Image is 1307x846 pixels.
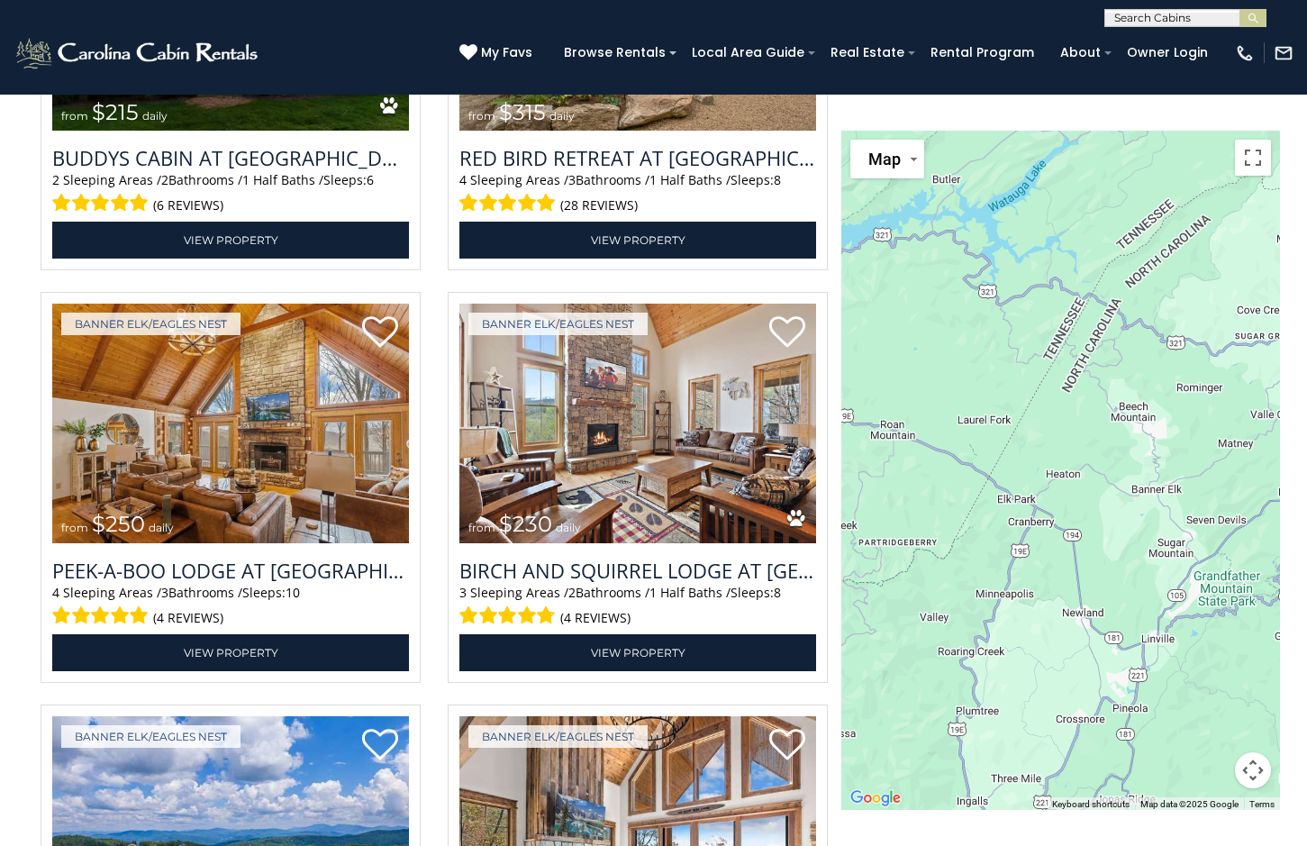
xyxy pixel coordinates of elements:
[921,39,1043,67] a: Rental Program
[459,557,816,584] h3: Birch and Squirrel Lodge at Eagles Nest
[468,313,648,335] a: Banner Elk/Eagles Nest
[459,634,816,671] a: View Property
[499,511,552,537] span: $230
[459,171,467,188] span: 4
[568,171,576,188] span: 3
[362,727,398,765] a: Add to favorites
[1140,798,1239,808] span: Map data ©2025 Google
[769,727,805,765] a: Add to favorites
[52,557,409,584] a: Peek-a-Boo Lodge at [GEOGRAPHIC_DATA]
[556,521,581,534] span: daily
[468,725,648,748] a: Banner Elk/Eagles Nest
[1051,39,1110,67] a: About
[52,584,59,601] span: 4
[846,787,905,810] img: Google
[821,39,913,67] a: Real Estate
[769,314,805,352] a: Add to favorites
[92,99,139,125] span: $215
[499,99,546,125] span: $315
[52,171,59,188] span: 2
[61,725,241,748] a: Banner Elk/Eagles Nest
[286,584,300,601] span: 10
[362,314,398,352] a: Add to favorites
[1274,43,1293,63] img: mail-regular-white.png
[649,584,731,601] span: 1 Half Baths /
[61,521,88,534] span: from
[468,109,495,123] span: from
[459,557,816,584] a: Birch and Squirrel Lodge at [GEOGRAPHIC_DATA]
[846,787,905,810] a: Open this area in Google Maps (opens a new window)
[52,304,409,542] a: Peek-a-Boo Lodge at Eagles Nest from $250 daily
[459,144,816,171] h3: Red Bird Retreat at Eagles Nest
[1249,798,1275,808] a: Terms (opens in new tab)
[92,511,145,537] span: $250
[683,39,813,67] a: Local Area Guide
[149,521,174,534] span: daily
[52,144,409,171] h3: Buddys Cabin at Eagles Nest
[61,313,241,335] a: Banner Elk/Eagles Nest
[52,144,409,171] a: Buddys Cabin at [GEOGRAPHIC_DATA]
[1052,797,1130,810] button: Keyboard shortcuts
[459,304,816,542] a: Birch and Squirrel Lodge at Eagles Nest from $230 daily
[560,606,631,630] span: (4 reviews)
[242,171,323,188] span: 1 Half Baths /
[52,222,409,259] a: View Property
[52,171,409,217] div: Sleeping Areas / Bathrooms / Sleeps:
[153,194,223,217] span: (6 reviews)
[560,194,638,217] span: (28 reviews)
[549,109,575,123] span: daily
[1235,752,1271,788] button: Map camera controls
[459,144,816,171] a: Red Bird Retreat at [GEOGRAPHIC_DATA]
[52,584,409,630] div: Sleeping Areas / Bathrooms / Sleeps:
[52,304,409,542] img: Peek-a-Boo Lodge at Eagles Nest
[774,584,781,601] span: 8
[1235,43,1255,63] img: phone-regular-white.png
[850,140,924,178] button: Change map style
[1235,140,1271,176] button: Toggle fullscreen view
[459,304,816,542] img: Birch and Squirrel Lodge at Eagles Nest
[459,43,537,63] a: My Favs
[161,584,168,601] span: 3
[61,109,88,123] span: from
[459,584,467,601] span: 3
[555,39,675,67] a: Browse Rentals
[649,171,731,188] span: 1 Half Baths /
[568,584,576,601] span: 2
[481,43,532,62] span: My Favs
[52,557,409,584] h3: Peek-a-Boo Lodge at Eagles Nest
[459,222,816,259] a: View Property
[1118,39,1217,67] a: Owner Login
[14,35,263,71] img: White-1-2.png
[142,109,168,123] span: daily
[52,634,409,671] a: View Property
[868,150,901,168] span: Map
[153,606,223,630] span: (4 reviews)
[459,584,816,630] div: Sleeping Areas / Bathrooms / Sleeps:
[468,521,495,534] span: from
[367,171,374,188] span: 6
[459,171,816,217] div: Sleeping Areas / Bathrooms / Sleeps:
[774,171,781,188] span: 8
[161,171,168,188] span: 2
